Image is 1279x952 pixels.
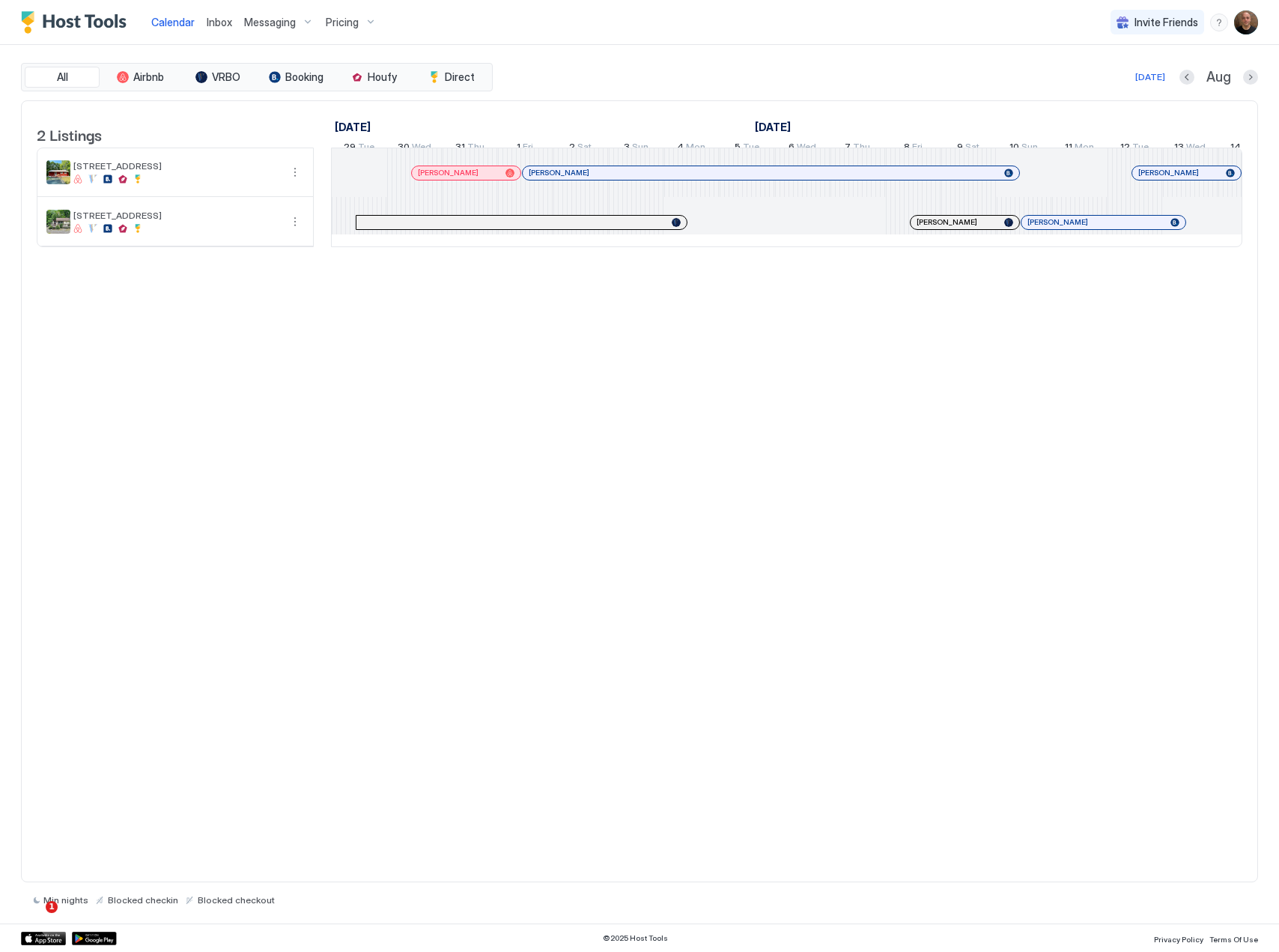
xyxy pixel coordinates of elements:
button: Direct [414,67,489,88]
span: Calendar [151,16,195,28]
span: [PERSON_NAME] [917,217,977,227]
span: 13 [1174,141,1184,157]
a: August 2, 2025 [565,138,595,160]
a: July 31, 2025 [452,138,488,160]
span: 31 [455,141,465,157]
span: Thu [853,141,870,157]
button: VRBO [180,67,255,88]
span: Terms Of Use [1209,935,1258,944]
span: 5 [735,141,741,157]
span: 12 [1120,141,1130,157]
span: Houfy [368,70,397,84]
span: Sun [632,141,648,157]
button: Houfy [336,67,411,88]
span: Tue [358,141,374,157]
button: Previous month [1179,70,1194,85]
a: August 12, 2025 [1117,138,1152,160]
a: July 30, 2025 [394,138,435,160]
span: 3 [624,141,630,157]
span: [PERSON_NAME] [1138,168,1199,178]
span: Privacy Policy [1154,935,1203,944]
span: Booking [285,70,323,84]
span: 1 [46,901,58,913]
span: 1 [517,141,520,157]
span: Wed [412,141,431,157]
a: July 29, 2025 [331,116,374,138]
span: © 2025 Host Tools [603,933,668,943]
span: Fri [912,141,923,157]
a: Terms Of Use [1209,930,1258,946]
div: menu [286,213,304,231]
span: [STREET_ADDRESS] [73,160,280,172]
a: August 1, 2025 [751,116,795,138]
span: Thu [467,141,484,157]
span: Direct [445,70,475,84]
span: 4 [677,141,684,157]
span: Fri [523,141,533,157]
a: Privacy Policy [1154,930,1203,946]
a: August 5, 2025 [731,138,763,160]
a: August 1, 2025 [513,138,537,160]
button: Next month [1243,70,1258,85]
a: Google Play Store [72,932,117,945]
span: Tue [743,141,759,157]
div: menu [1210,13,1228,31]
span: Sat [965,141,979,157]
span: 29 [344,141,356,157]
button: All [25,67,100,88]
span: Tue [1132,141,1149,157]
span: [PERSON_NAME] [418,168,479,178]
span: 7 [845,141,851,157]
a: August 9, 2025 [953,138,983,160]
span: 9 [957,141,963,157]
span: [PERSON_NAME] [529,168,589,178]
a: August 4, 2025 [673,138,709,160]
span: Airbnb [133,70,164,84]
span: Inbox [207,16,232,28]
span: All [57,70,68,84]
a: August 6, 2025 [785,138,820,160]
span: VRBO [212,70,240,84]
span: 14 [1230,141,1241,157]
span: Wed [1186,141,1206,157]
span: Mon [1075,141,1094,157]
span: Min nights [43,894,88,906]
div: listing image [46,210,70,234]
iframe: Intercom live chat [15,901,51,937]
div: User profile [1234,10,1258,34]
span: 10 [1009,141,1019,157]
div: listing image [46,160,70,184]
a: August 11, 2025 [1061,138,1098,160]
span: 6 [789,141,795,157]
span: 2 [569,141,575,157]
a: August 7, 2025 [841,138,874,160]
span: Messaging [244,16,296,29]
a: August 8, 2025 [900,138,926,160]
a: August 10, 2025 [1006,138,1042,160]
span: Wed [797,141,816,157]
span: Aug [1206,69,1231,86]
span: [STREET_ADDRESS] [73,210,280,221]
a: August 3, 2025 [620,138,652,160]
div: [DATE] [1135,70,1165,84]
button: More options [286,163,304,181]
a: Host Tools Logo [21,11,133,34]
span: Sat [577,141,592,157]
a: August 14, 2025 [1227,138,1264,160]
button: Airbnb [103,67,177,88]
a: August 13, 2025 [1170,138,1209,160]
span: 2 Listings [37,123,102,145]
button: More options [286,213,304,231]
div: tab-group [21,63,493,91]
span: Sun [1021,141,1038,157]
a: Inbox [207,14,232,30]
div: menu [286,163,304,181]
span: Blocked checkin [108,894,178,906]
button: [DATE] [1133,68,1167,86]
a: App Store [21,932,66,945]
span: Blocked checkout [198,894,275,906]
span: 30 [398,141,410,157]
